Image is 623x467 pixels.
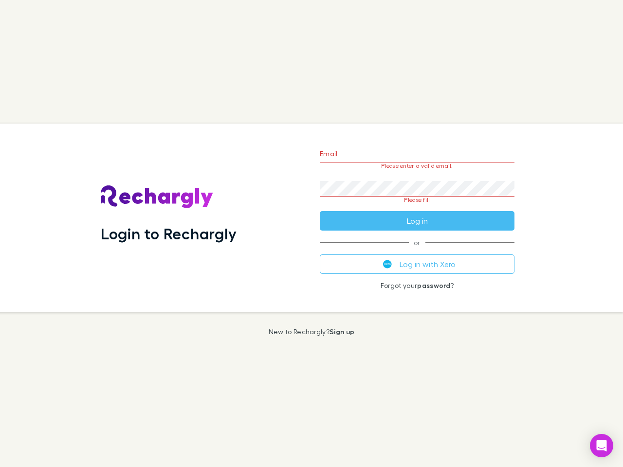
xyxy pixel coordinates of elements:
img: Xero's logo [383,260,392,269]
img: Rechargly's Logo [101,185,214,209]
p: Forgot your ? [320,282,514,289]
a: password [417,281,450,289]
h1: Login to Rechargly [101,224,237,243]
button: Log in with Xero [320,254,514,274]
div: Open Intercom Messenger [590,434,613,457]
p: Please fill [320,197,514,203]
p: Please enter a valid email. [320,162,514,169]
span: or [320,242,514,243]
button: Log in [320,211,514,231]
p: New to Rechargly? [269,328,355,336]
a: Sign up [330,327,354,336]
